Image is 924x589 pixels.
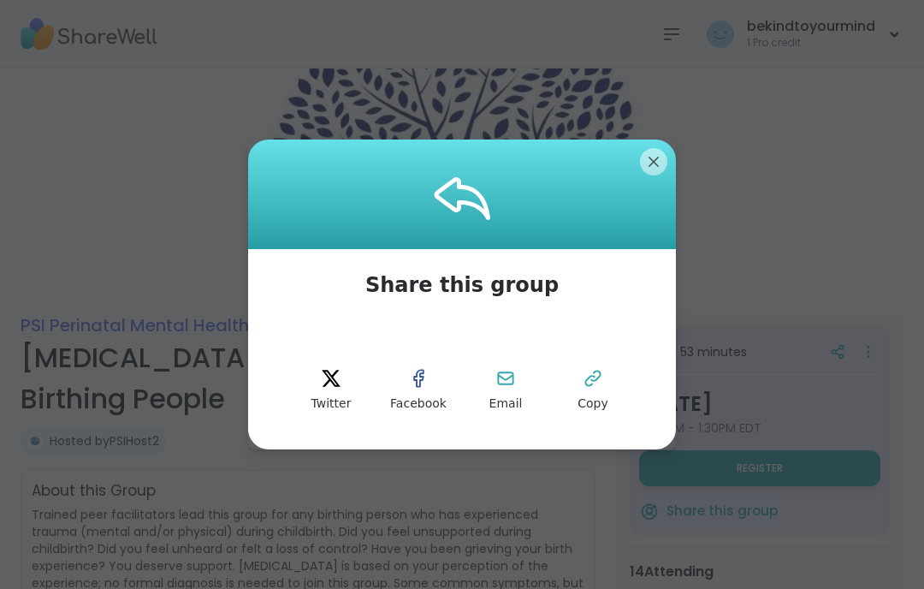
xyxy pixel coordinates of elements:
button: facebook [380,352,457,429]
button: twitter [293,352,370,429]
button: Twitter [293,352,370,429]
button: Copy [554,352,631,429]
span: Twitter [311,396,352,413]
span: Copy [577,396,608,413]
button: Email [467,352,544,429]
span: Email [489,396,523,413]
span: Share this group [345,249,579,321]
span: Facebook [390,396,447,413]
button: Facebook [380,352,457,429]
